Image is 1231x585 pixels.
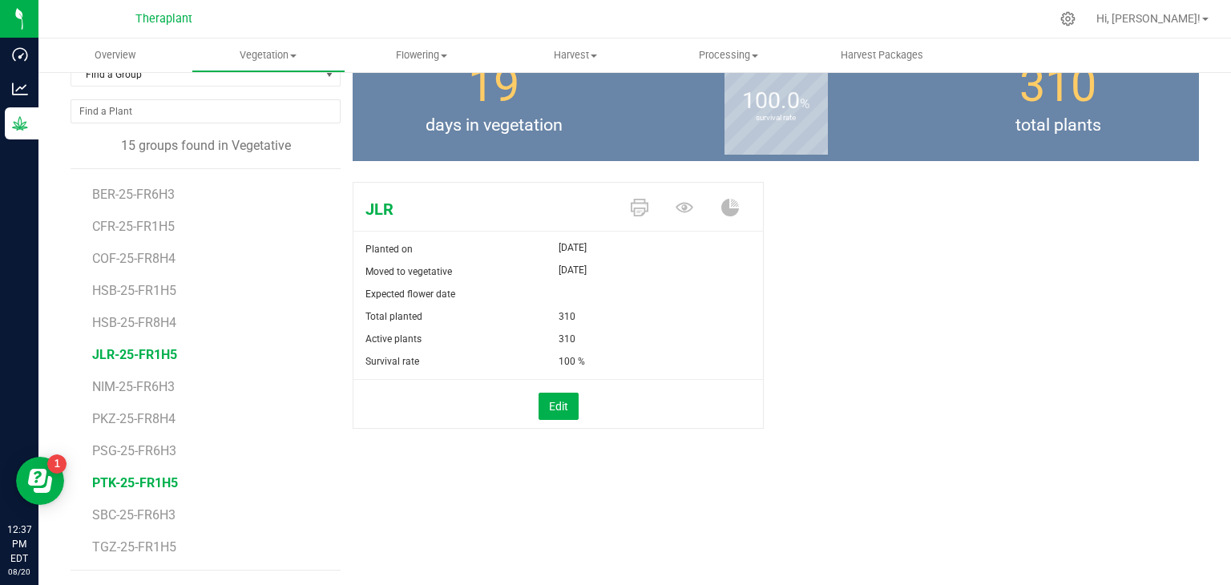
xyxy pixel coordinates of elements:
span: HSB-25-FR8H4 [92,315,176,330]
span: 310 [559,328,575,350]
span: 19 [468,58,519,112]
span: Vegetation [192,48,344,63]
span: PSG-25-FR6H3 [92,443,176,458]
span: BER-25-FR6H3 [92,187,175,202]
group-info-box: Days in vegetation [365,46,623,161]
span: Total planted [365,311,422,322]
span: Overview [73,48,157,63]
div: Manage settings [1058,11,1078,26]
span: [DATE] [559,260,587,280]
group-info-box: Total number of plants [929,46,1187,161]
span: PTK-25-FR1H5 [92,475,178,490]
span: Theraplant [135,12,192,26]
button: Edit [539,393,579,420]
span: Find a Group [71,63,320,86]
span: 100 % [559,350,585,373]
a: Overview [38,38,192,72]
span: SBC-25-FR6H3 [92,507,176,522]
span: Flowering [346,48,498,63]
span: Survival rate [365,356,419,367]
span: Expected flower date [365,288,455,300]
span: days in vegetation [353,113,635,139]
span: 310 [559,305,575,328]
span: Hi, [PERSON_NAME]! [1096,12,1201,25]
span: total plants [917,113,1199,139]
iframe: Resource center unread badge [47,454,67,474]
span: HSB-25-FR1H5 [92,283,176,298]
span: Processing [652,48,804,63]
inline-svg: Analytics [12,81,28,97]
span: CFR-25-FR1H5 [92,219,175,234]
span: Moved to vegetative [365,266,452,277]
span: Harvest [499,48,651,63]
a: Processing [652,38,805,72]
inline-svg: Dashboard [12,46,28,63]
a: Harvest [498,38,652,72]
inline-svg: Grow [12,115,28,131]
div: 15 groups found in Vegetative [71,136,341,155]
span: [DATE] [559,238,587,257]
a: Flowering [345,38,498,72]
span: JLR [353,197,619,221]
span: NIM-25-FR6H3 [92,379,175,394]
span: JLR-25-FR1H5 [92,347,177,362]
group-info-box: Survival rate [647,46,905,161]
input: NO DATA FOUND [71,100,340,123]
span: Planted on [365,244,413,255]
span: 310 [1019,58,1096,112]
iframe: Resource center [16,457,64,505]
p: 08/20 [7,566,31,578]
span: PKZ-25-FR8H4 [92,411,176,426]
span: TGZ-25-FR1H5 [92,539,176,555]
p: 12:37 PM EDT [7,522,31,566]
span: COF-25-FR8H4 [92,251,176,266]
span: Active plants [365,333,422,345]
span: Harvest Packages [819,48,945,63]
a: Harvest Packages [805,38,959,72]
a: Vegetation [192,38,345,72]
